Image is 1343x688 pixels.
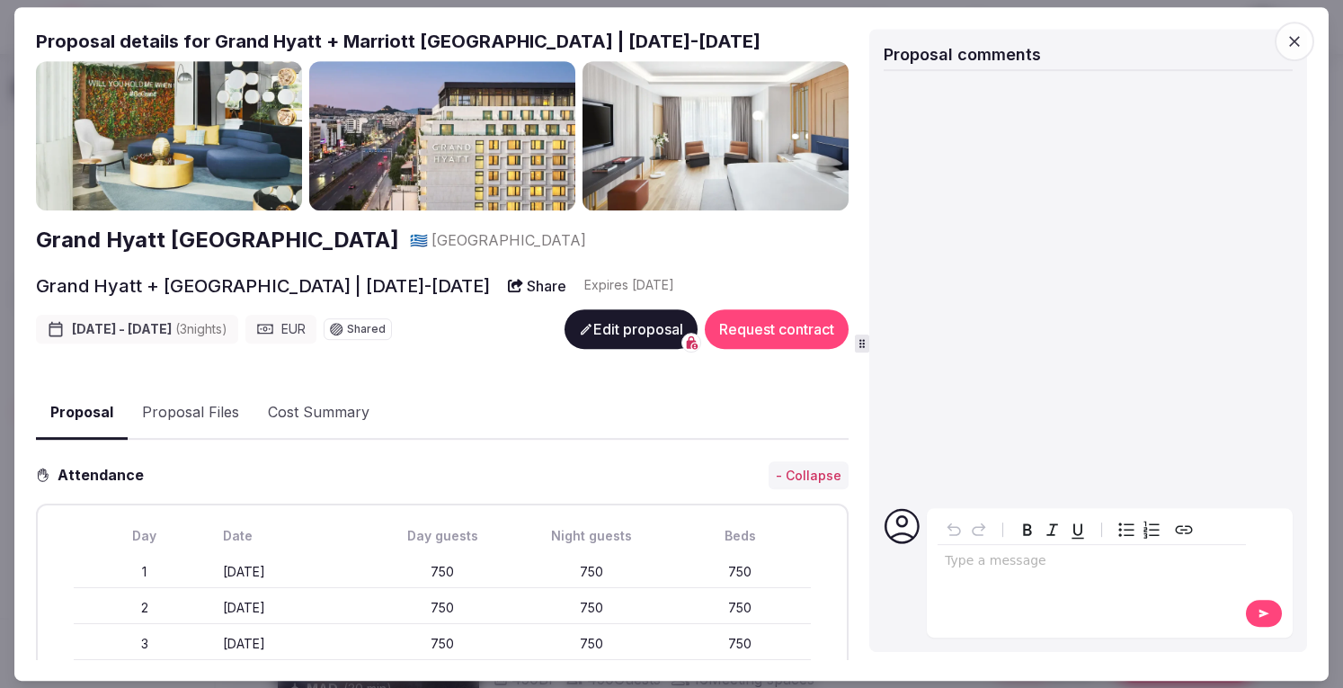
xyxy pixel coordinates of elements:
button: Numbered list [1139,517,1164,542]
span: 🇬🇷 [410,231,428,249]
div: Night guests [520,528,663,546]
span: [DATE] - [DATE] [72,320,227,338]
div: editable markdown [938,545,1246,581]
div: [DATE] [223,563,365,581]
img: Gallery photo 3 [583,61,849,211]
div: 750 [371,599,513,617]
button: 🇬🇷 [410,230,428,250]
h3: Attendance [50,465,158,487]
button: Proposal Files [128,387,253,439]
div: [DATE] [223,599,365,617]
button: Create link [1171,517,1196,542]
h2: Proposal details for Grand Hyatt + Marriott [GEOGRAPHIC_DATA] | [DATE]-[DATE] [36,29,849,54]
button: - Collapse [769,461,849,490]
div: [DATE] [223,635,365,653]
div: Day [74,528,216,546]
div: toggle group [1114,517,1164,542]
div: 3 [74,635,216,653]
div: Beds [670,528,812,546]
span: Shared [347,324,386,335]
div: 2 [74,599,216,617]
div: Day guests [371,528,513,546]
span: Proposal comments [884,45,1041,64]
div: 750 [520,599,663,617]
div: 750 [371,635,513,653]
span: [GEOGRAPHIC_DATA] [431,230,586,250]
button: Italic [1040,517,1065,542]
div: 750 [670,635,812,653]
button: Bold [1015,517,1040,542]
button: Share [497,270,577,302]
img: Gallery photo 2 [309,61,575,211]
div: 750 [670,563,812,581]
div: EUR [245,315,316,344]
h2: Grand Hyatt + [GEOGRAPHIC_DATA] | [DATE]-[DATE] [36,273,490,299]
div: 750 [520,635,663,653]
button: Edit proposal [565,309,698,349]
button: Underline [1065,517,1090,542]
span: ( 3 night s ) [175,321,227,336]
a: Grand Hyatt [GEOGRAPHIC_DATA] [36,225,399,255]
button: Cost Summary [253,387,384,439]
img: Gallery photo 1 [36,61,302,211]
div: 750 [371,563,513,581]
button: Proposal [36,387,128,440]
button: Bulleted list [1114,517,1139,542]
div: 1 [74,563,216,581]
div: 750 [520,563,663,581]
div: Expire s [DATE] [584,276,674,294]
div: 750 [670,599,812,617]
button: Request contract [705,309,849,349]
div: Date [223,528,365,546]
